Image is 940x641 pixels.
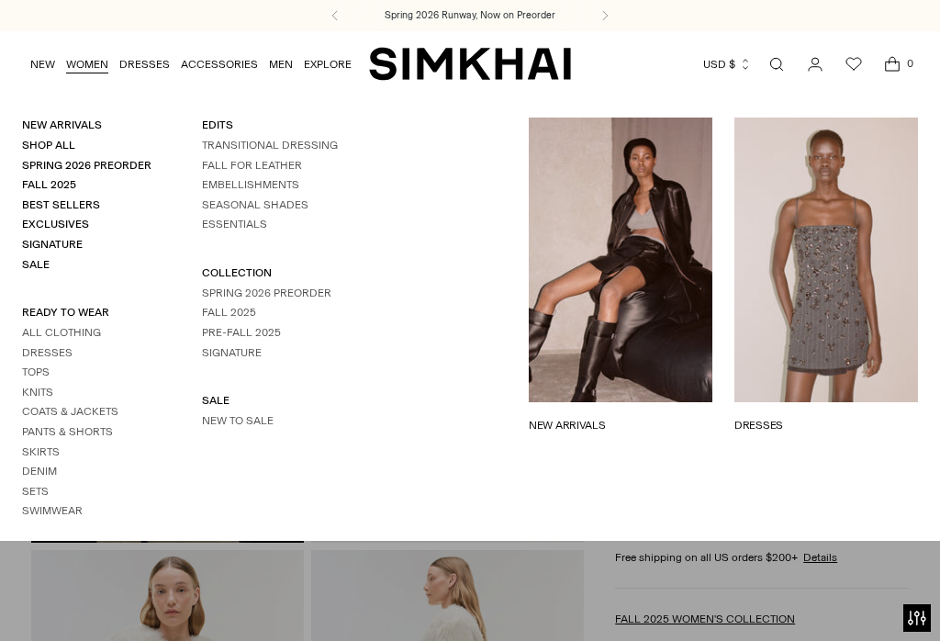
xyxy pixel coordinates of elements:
a: Open search modal [758,46,795,83]
a: ACCESSORIES [181,44,258,84]
a: DRESSES [119,44,170,84]
a: MEN [269,44,293,84]
a: Spring 2026 Runway, Now on Preorder [385,8,555,23]
span: 0 [901,55,918,72]
a: Go to the account page [797,46,834,83]
a: Open cart modal [874,46,911,83]
a: Wishlist [835,46,872,83]
a: WOMEN [66,44,108,84]
a: SIMKHAI [369,46,571,82]
a: NEW [30,44,55,84]
button: USD $ [703,44,752,84]
a: EXPLORE [304,44,352,84]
